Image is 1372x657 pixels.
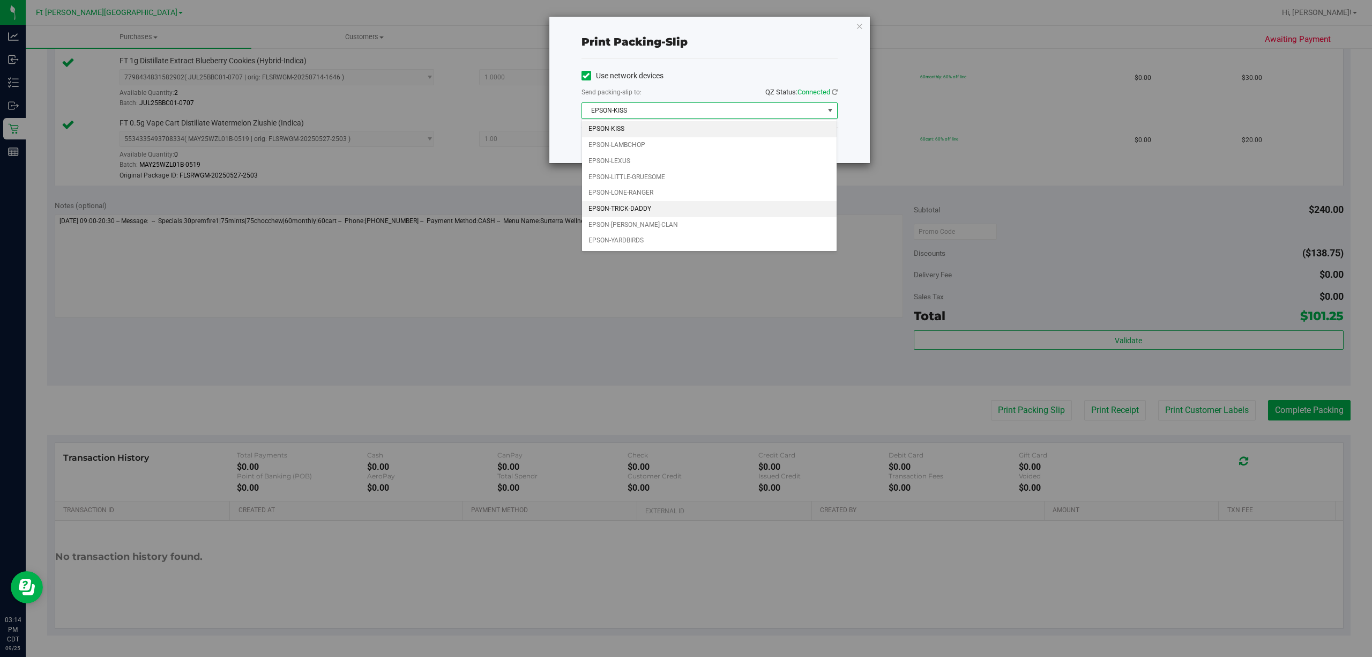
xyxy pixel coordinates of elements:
[582,233,837,249] li: EPSON-YARDBIRDS
[581,87,642,97] label: Send packing-slip to:
[823,103,837,118] span: select
[582,169,837,186] li: EPSON-LITTLE-GRUESOME
[797,88,830,96] span: Connected
[582,103,824,118] span: EPSON-KISS
[582,153,837,169] li: EPSON-LEXUS
[581,35,688,48] span: Print packing-slip
[582,121,837,137] li: EPSON-KISS
[582,201,837,217] li: EPSON-TRICK-DADDY
[582,137,837,153] li: EPSON-LAMBCHOP
[582,217,837,233] li: EPSON-[PERSON_NAME]-CLAN
[765,88,838,96] span: QZ Status:
[582,185,837,201] li: EPSON-LONE-RANGER
[581,70,663,82] label: Use network devices
[11,571,43,603] iframe: Resource center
